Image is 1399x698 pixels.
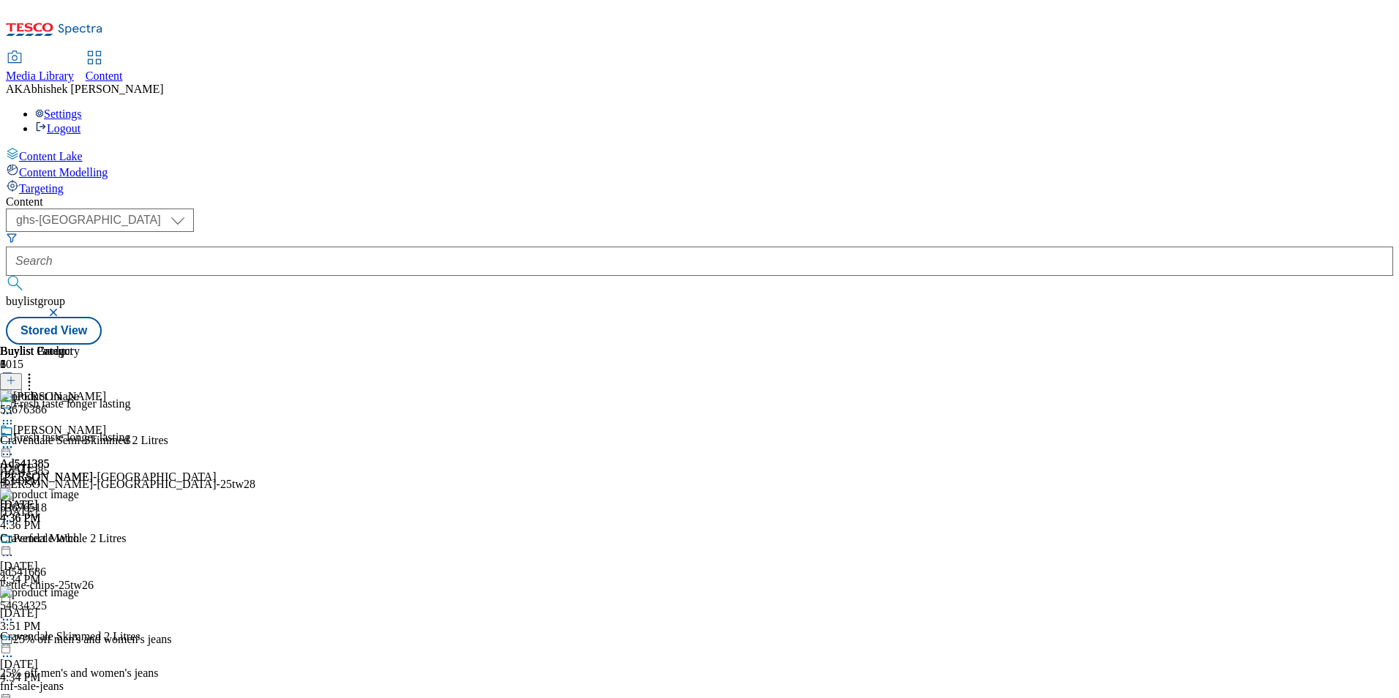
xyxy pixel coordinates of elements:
span: Content Modelling [19,166,108,179]
a: Content Lake [6,147,1393,163]
a: Media Library [6,52,74,83]
span: AK [6,83,23,95]
a: Settings [35,108,82,120]
span: Abhishek [PERSON_NAME] [23,83,163,95]
span: Content Lake [19,150,83,162]
svg: Search Filters [6,232,18,244]
span: Media Library [6,70,74,82]
div: 25% off men's and women's jeans [13,633,172,646]
input: Search [6,247,1393,276]
div: Content [6,195,1393,209]
button: Stored View [6,317,102,345]
span: Targeting [19,182,64,195]
span: buylistgroup [6,295,65,307]
a: Logout [35,122,80,135]
a: Content [86,52,123,83]
span: Content [86,70,123,82]
a: Content Modelling [6,163,1393,179]
a: Targeting [6,179,1393,195]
